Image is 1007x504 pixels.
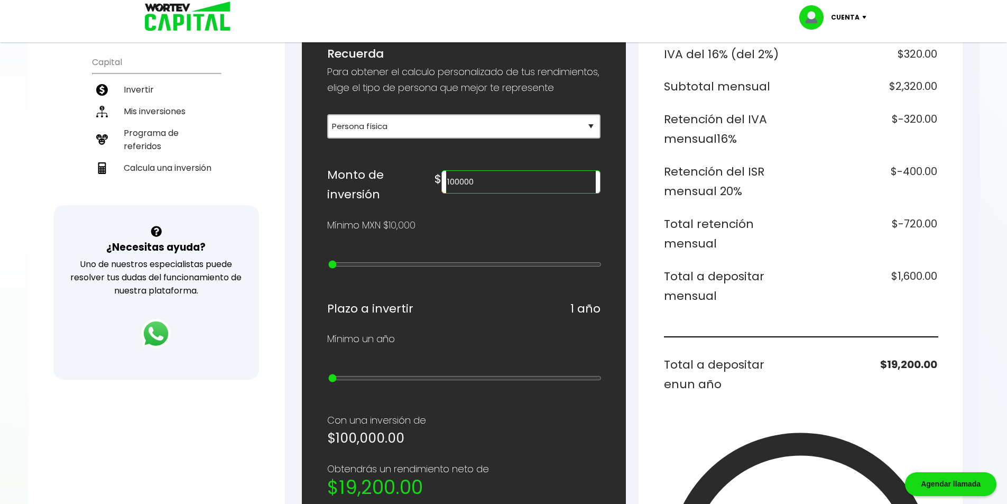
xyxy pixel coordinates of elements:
[96,134,108,145] img: recomiendanos-icon.9b8e9327.svg
[664,267,797,306] h6: Total a depositar mensual
[805,214,937,254] h6: $-720.00
[805,162,937,201] h6: $-400.00
[805,44,937,65] h6: $320.00
[327,165,435,205] h6: Monto de inversión
[805,355,937,395] h6: $19,200.00
[327,64,600,96] p: Para obtener el calculo personalizado de tus rendimientos, elige el tipo de persona que mejor te ...
[805,77,937,97] h6: $2,320.00
[799,5,831,30] img: profile-image
[327,428,600,448] h5: $100,000.00
[570,299,600,319] h6: 1 año
[92,79,220,100] a: Invertir
[664,44,797,65] h6: IVA del 16% (del 2%)
[96,84,108,96] img: invertir-icon.b3b967d7.svg
[435,169,441,189] h6: $
[905,472,996,496] div: Agendar llamada
[805,267,937,306] h6: $1,600.00
[664,109,797,149] h6: Retención del IVA mensual 16%
[664,162,797,201] h6: Retención del ISR mensual 20%
[92,122,220,157] a: Programa de referidos
[92,157,220,179] a: Calcula una inversión
[92,50,220,205] ul: Capital
[96,106,108,117] img: inversiones-icon.6695dc30.svg
[92,100,220,122] a: Mis inversiones
[860,16,874,19] img: icon-down
[327,413,600,428] p: Con una inversión de
[327,299,413,319] h6: Plazo a invertir
[96,162,108,174] img: calculadora-icon.17d418c4.svg
[327,461,600,477] p: Obtendrás un rendimiento neto de
[327,217,415,233] p: Mínimo MXN $10,000
[327,477,600,498] h2: $19,200.00
[805,109,937,149] h6: $-320.00
[141,319,171,349] img: logos_whatsapp-icon.242b2217.svg
[327,331,395,347] p: Mínimo un año
[327,44,600,64] h6: Recuerda
[664,355,797,395] h6: Total a depositar en un año
[664,77,797,97] h6: Subtotal mensual
[664,214,797,254] h6: Total retención mensual
[106,240,206,255] h3: ¿Necesitas ayuda?
[831,10,860,25] p: Cuenta
[67,258,245,297] p: Uno de nuestros especialistas puede resolver tus dudas del funcionamiento de nuestra plataforma.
